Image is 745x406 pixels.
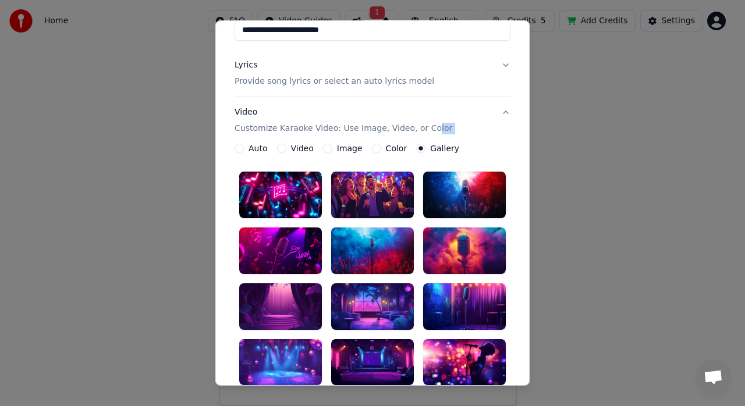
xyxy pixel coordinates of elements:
[337,144,363,152] label: Image
[291,144,314,152] label: Video
[235,123,452,134] p: Customize Karaoke Video: Use Image, Video, or Color
[235,97,510,144] button: VideoCustomize Karaoke Video: Use Image, Video, or Color
[430,144,459,152] label: Gallery
[249,144,268,152] label: Auto
[235,76,434,87] p: Provide song lyrics or select an auto lyrics model
[386,144,407,152] label: Color
[235,50,510,97] button: LyricsProvide song lyrics or select an auto lyrics model
[235,106,452,134] div: Video
[235,59,257,71] div: Lyrics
